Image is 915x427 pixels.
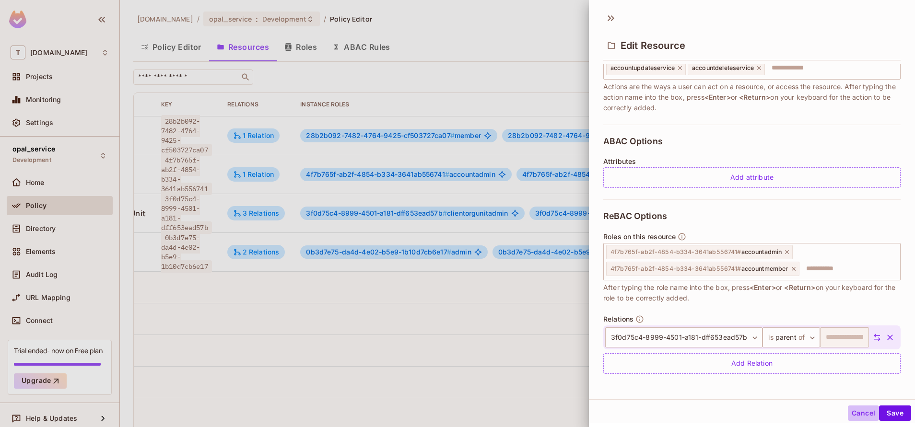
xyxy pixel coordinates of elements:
span: 4f7b765f-ab2f-4854-b334-3641ab556741 # [610,265,741,272]
span: accountmember [610,265,788,273]
span: 4f7b765f-ab2f-4854-b334-3641ab556741 # [610,248,741,255]
div: 4f7b765f-ab2f-4854-b334-3641ab556741#accountmember [606,262,799,276]
span: accountdeleteservice [692,64,754,72]
span: Relations [603,315,633,323]
span: <Enter> [704,93,731,101]
span: Roles on this resource [603,233,676,241]
span: is [768,330,775,345]
div: accountdeleteservice [688,61,765,75]
span: <Enter> [750,283,776,291]
span: accountupdateservice [610,64,675,72]
span: Attributes [603,158,636,165]
div: Add Relation [603,353,901,374]
span: Edit Resource [621,40,685,51]
span: ReBAC Options [603,211,667,221]
span: Actions are the ways a user can act on a resource, or access the resource. After typing the actio... [603,81,901,113]
span: ABAC Options [603,137,663,146]
div: 4f7b765f-ab2f-4854-b334-3641ab556741#accountadmin [606,245,793,259]
div: parent [762,327,820,347]
div: Add attribute [603,167,901,188]
span: <Return> [739,93,770,101]
div: accountupdateservice [606,61,686,75]
span: of [797,330,805,345]
span: accountadmin [610,248,782,256]
button: Cancel [848,405,879,421]
span: After typing the role name into the box, press or on your keyboard for the role to be correctly a... [603,282,901,303]
div: 3f0d75c4-8999-4501-a181-dff653ead57b [605,327,762,347]
button: Save [879,405,911,421]
span: <Return> [784,283,815,291]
